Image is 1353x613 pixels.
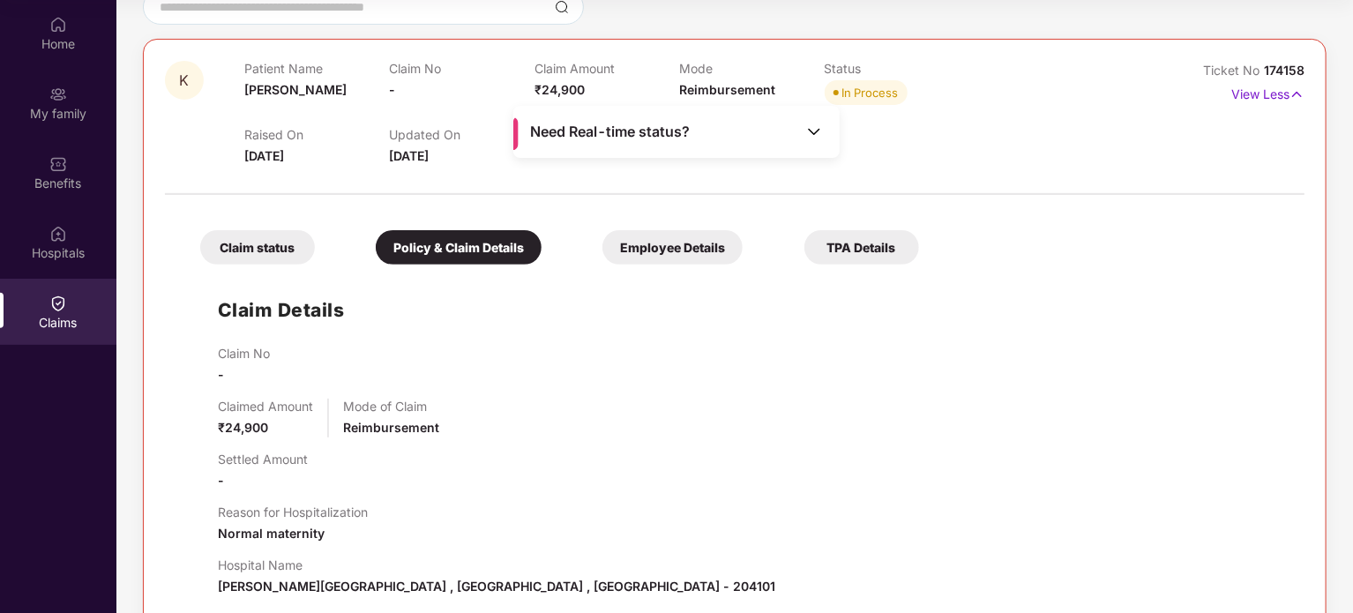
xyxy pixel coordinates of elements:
[679,61,824,76] p: Mode
[49,155,67,173] img: svg+xml;base64,PHN2ZyBpZD0iQmVuZWZpdHMiIHhtbG5zPSJodHRwOi8vd3d3LnczLm9yZy8yMDAwL3N2ZyIgd2lkdGg9Ij...
[49,86,67,103] img: svg+xml;base64,PHN2ZyB3aWR0aD0iMjAiIGhlaWdodD0iMjAiIHZpZXdCb3g9IjAgMCAyMCAyMCIgZmlsbD0ibm9uZSIgeG...
[534,82,585,97] span: ₹24,900
[49,295,67,312] img: svg+xml;base64,PHN2ZyBpZD0iQ2xhaW0iIHhtbG5zPSJodHRwOi8vd3d3LnczLm9yZy8yMDAwL3N2ZyIgd2lkdGg9IjIwIi...
[244,127,389,142] p: Raised On
[218,579,775,594] span: [PERSON_NAME][GEOGRAPHIC_DATA] , [GEOGRAPHIC_DATA] , [GEOGRAPHIC_DATA] - 204101
[1289,85,1304,104] img: svg+xml;base64,PHN2ZyB4bWxucz0iaHR0cDovL3d3dy53My5vcmcvMjAwMC9zdmciIHdpZHRoPSIxNyIgaGVpZ2h0PSIxNy...
[218,473,224,488] span: -
[376,230,542,265] div: Policy & Claim Details
[679,82,775,97] span: Reimbursement
[244,82,347,97] span: [PERSON_NAME]
[825,61,969,76] p: Status
[218,420,268,435] span: ₹24,900
[1203,63,1264,78] span: Ticket No
[180,73,190,88] span: K
[602,230,743,265] div: Employee Details
[218,399,313,414] p: Claimed Amount
[1264,63,1304,78] span: 174158
[49,16,67,34] img: svg+xml;base64,PHN2ZyBpZD0iSG9tZSIgeG1sbnM9Imh0dHA6Ly93d3cudzMub3JnLzIwMDAvc3ZnIiB3aWR0aD0iMjAiIG...
[389,148,429,163] span: [DATE]
[343,399,439,414] p: Mode of Claim
[389,127,534,142] p: Updated On
[842,84,899,101] div: In Process
[530,123,690,141] span: Need Real-time status?
[244,148,284,163] span: [DATE]
[1231,80,1304,104] p: View Less
[218,295,345,325] h1: Claim Details
[343,420,439,435] span: Reimbursement
[534,61,679,76] p: Claim Amount
[805,123,823,140] img: Toggle Icon
[218,526,325,541] span: Normal maternity
[389,61,534,76] p: Claim No
[218,346,270,361] p: Claim No
[200,230,315,265] div: Claim status
[218,557,775,572] p: Hospital Name
[389,82,395,97] span: -
[244,61,389,76] p: Patient Name
[218,452,308,467] p: Settled Amount
[804,230,919,265] div: TPA Details
[49,225,67,243] img: svg+xml;base64,PHN2ZyBpZD0iSG9zcGl0YWxzIiB4bWxucz0iaHR0cDovL3d3dy53My5vcmcvMjAwMC9zdmciIHdpZHRoPS...
[218,367,224,382] span: -
[218,505,368,520] p: Reason for Hospitalization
